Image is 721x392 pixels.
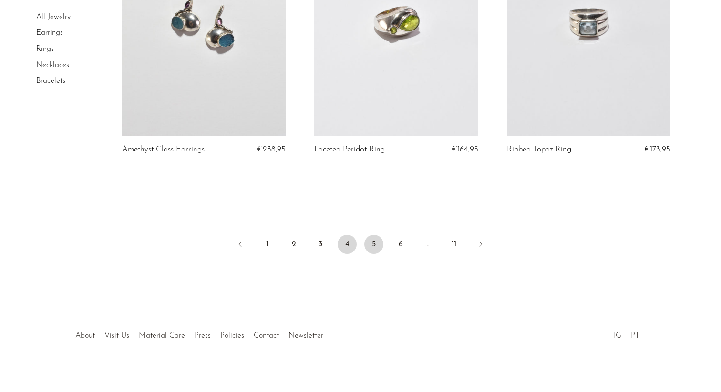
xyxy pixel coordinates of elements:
a: Next [471,235,490,256]
a: 11 [444,235,463,254]
a: Press [195,332,211,340]
a: Faceted Peridot Ring [314,145,385,154]
a: 5 [364,235,383,254]
a: Earrings [36,30,63,37]
a: About [75,332,95,340]
a: Rings [36,45,54,53]
a: IG [614,332,621,340]
span: … [418,235,437,254]
a: Bracelets [36,77,65,85]
a: 6 [391,235,410,254]
a: Material Care [139,332,185,340]
a: Previous [231,235,250,256]
a: Visit Us [104,332,129,340]
a: Necklaces [36,61,69,69]
a: 2 [284,235,303,254]
a: Contact [254,332,279,340]
span: €238,95 [257,145,286,153]
span: 4 [338,235,357,254]
a: Policies [220,332,244,340]
a: PT [631,332,639,340]
a: All Jewelry [36,13,71,21]
a: 1 [257,235,277,254]
span: €173,95 [644,145,670,153]
span: €164,95 [452,145,478,153]
a: Amethyst Glass Earrings [122,145,205,154]
a: 3 [311,235,330,254]
a: Ribbed Topaz Ring [507,145,571,154]
ul: Social Medias [609,324,644,342]
ul: Quick links [71,324,328,342]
